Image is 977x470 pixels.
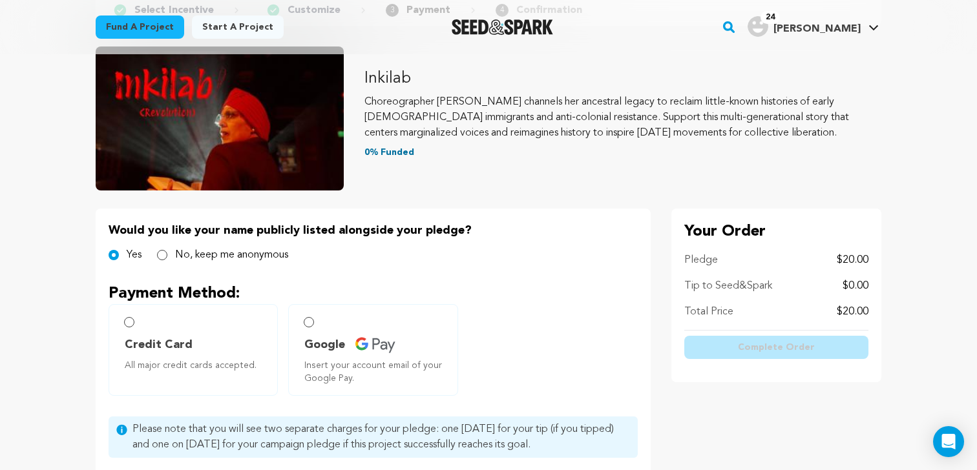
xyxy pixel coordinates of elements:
p: $0.00 [843,278,868,294]
label: No, keep me anonymous [175,247,288,263]
img: user.png [748,16,768,37]
p: $20.00 [837,304,868,320]
p: Choreographer [PERSON_NAME] channels her ancestral legacy to reclaim little-known histories of ea... [364,94,881,141]
img: Inkilab image [96,46,344,190]
p: 0% Funded [364,146,881,159]
p: Total Price [684,304,733,320]
span: Credit Card [125,336,193,354]
img: credit card icons [355,337,395,353]
button: Complete Order [684,336,868,359]
a: Caron C.'s Profile [745,14,881,37]
span: Please note that you will see two separate charges for your pledge: one [DATE] for your tip (if y... [132,422,630,453]
span: Caron C.'s Profile [745,14,881,41]
span: All major credit cards accepted. [125,359,267,372]
a: Fund a project [96,15,184,39]
div: Caron C.'s Profile [748,16,861,37]
p: Tip to Seed&Spark [684,278,772,294]
p: Inkilab [364,68,881,89]
a: Seed&Spark Homepage [452,19,553,35]
span: [PERSON_NAME] [773,24,861,34]
p: Your Order [684,221,868,242]
a: Start a project [192,15,284,39]
div: Open Intercom Messenger [933,426,964,457]
img: Seed&Spark Logo Dark Mode [452,19,553,35]
p: Payment Method: [109,283,638,304]
span: Complete Order [738,341,815,354]
p: Pledge [684,252,718,268]
span: Insert your account email of your Google Pay. [304,359,446,385]
label: Yes [127,247,142,263]
span: Google [304,336,345,354]
p: Would you like your name publicly listed alongside your pledge? [109,221,638,240]
span: 24 [761,11,780,24]
p: $20.00 [837,252,868,268]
